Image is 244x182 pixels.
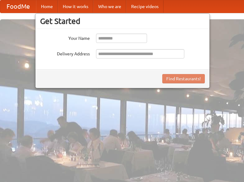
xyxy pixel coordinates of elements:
[40,16,205,26] h3: Get Started
[126,0,163,13] a: Recipe videos
[40,34,90,41] label: Your Name
[162,74,205,83] button: Find Restaurants!
[93,0,126,13] a: Who we are
[36,0,58,13] a: Home
[58,0,93,13] a: How it works
[0,0,36,13] a: FoodMe
[40,49,90,57] label: Delivery Address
